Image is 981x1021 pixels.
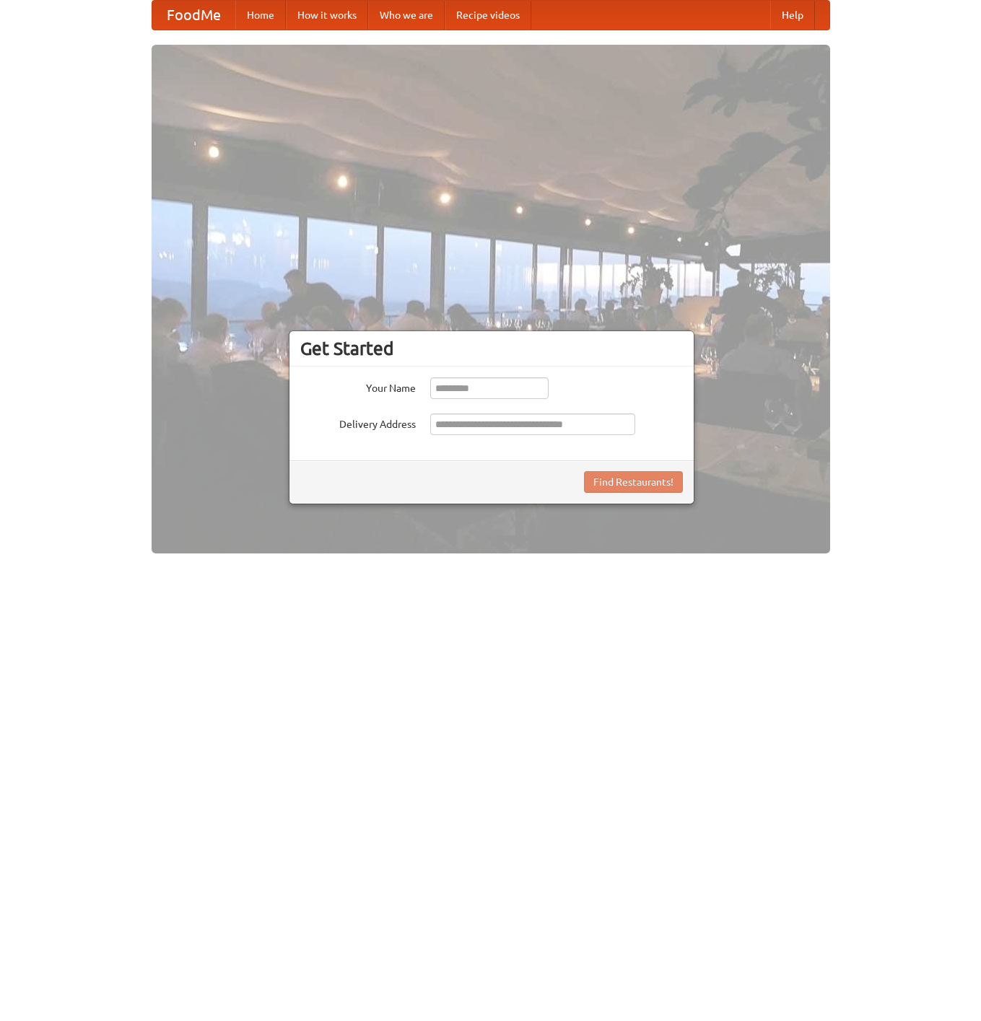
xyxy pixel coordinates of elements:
[286,1,368,30] a: How it works
[235,1,286,30] a: Home
[445,1,531,30] a: Recipe videos
[300,413,416,431] label: Delivery Address
[300,338,683,359] h3: Get Started
[152,1,235,30] a: FoodMe
[584,471,683,493] button: Find Restaurants!
[770,1,815,30] a: Help
[300,377,416,395] label: Your Name
[368,1,445,30] a: Who we are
